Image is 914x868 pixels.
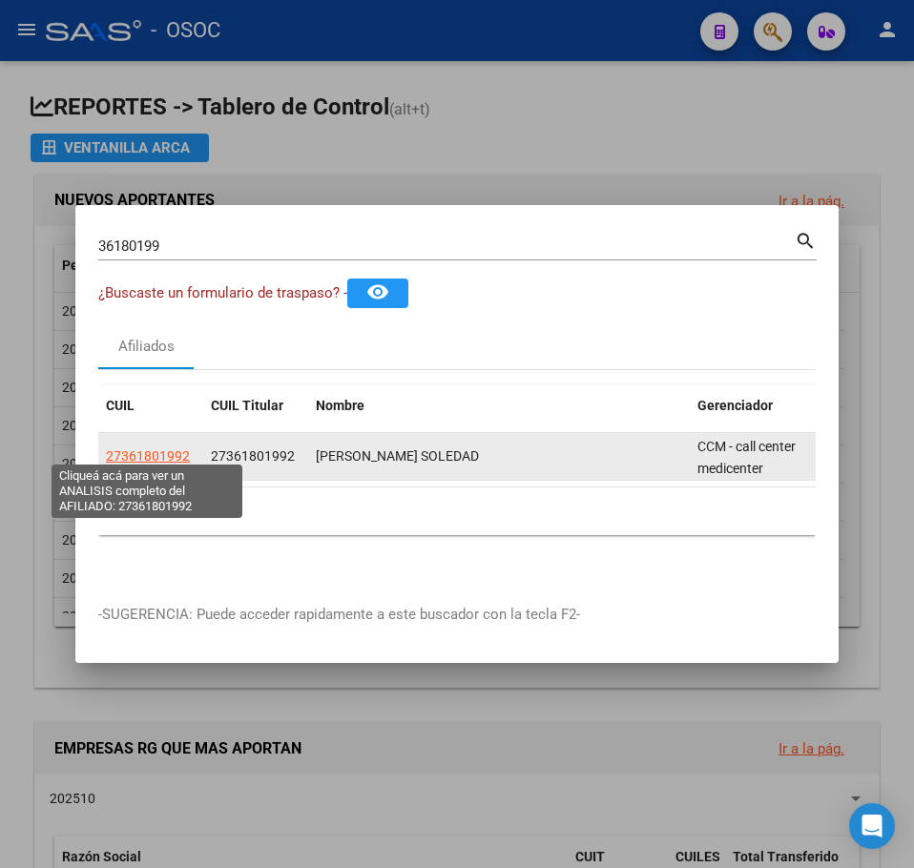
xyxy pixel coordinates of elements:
[118,336,175,358] div: Afiliados
[849,803,895,849] div: Open Intercom Messenger
[316,445,682,467] div: [PERSON_NAME] SOLEDAD
[690,385,823,426] datatable-header-cell: Gerenciador
[203,385,308,426] datatable-header-cell: CUIL Titular
[308,385,690,426] datatable-header-cell: Nombre
[98,487,816,535] div: 1 total
[98,284,347,301] span: ¿Buscaste un formulario de traspaso? -
[106,448,190,464] span: 27361801992
[211,448,295,464] span: 27361801992
[795,228,817,251] mat-icon: search
[366,280,389,303] mat-icon: remove_red_eye
[697,398,773,413] span: Gerenciador
[98,385,203,426] datatable-header-cell: CUIL
[106,398,135,413] span: CUIL
[211,398,283,413] span: CUIL Titular
[98,604,816,626] p: -SUGERENCIA: Puede acceder rapidamente a este buscador con la tecla F2-
[697,439,796,476] span: CCM - call center medicenter
[316,398,364,413] span: Nombre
